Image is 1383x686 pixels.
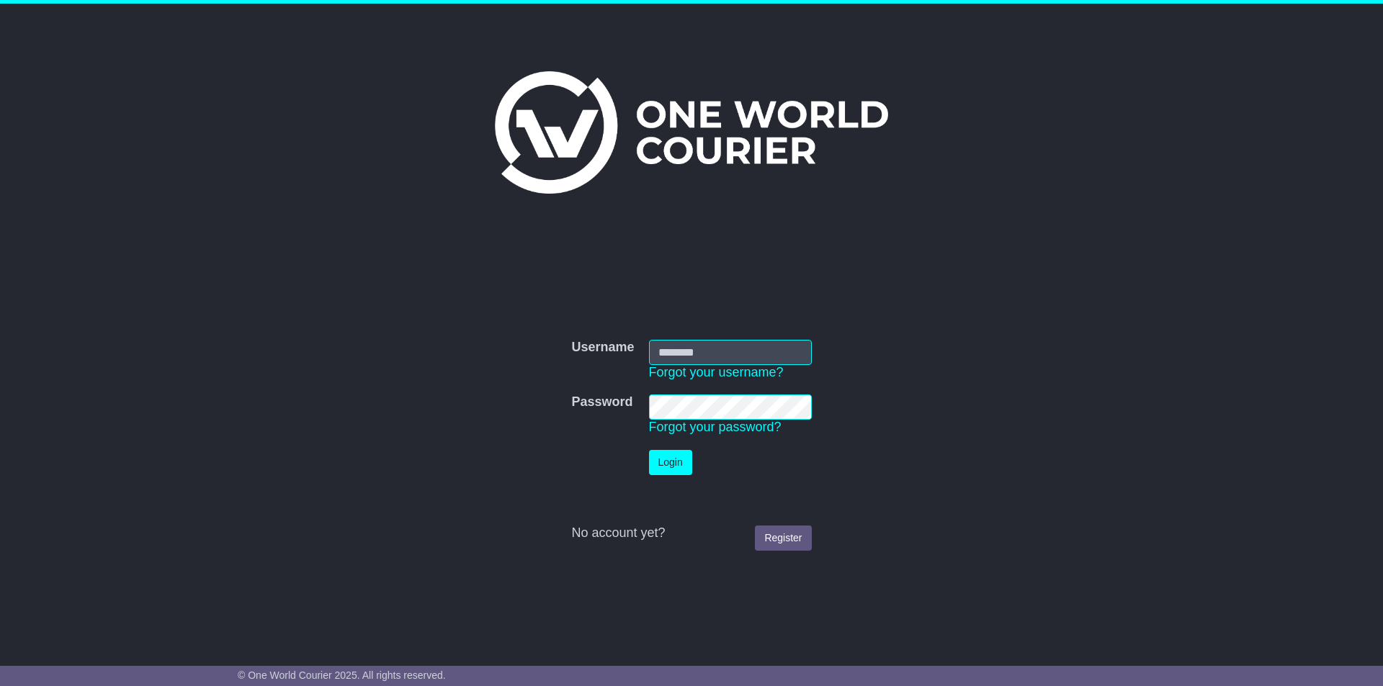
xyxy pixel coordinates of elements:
button: Login [649,450,692,475]
div: No account yet? [571,525,811,541]
a: Forgot your username? [649,365,784,379]
label: Username [571,340,634,356]
a: Forgot your password? [649,420,782,434]
label: Password [571,394,632,410]
span: © One World Courier 2025. All rights reserved. [238,669,446,681]
a: Register [755,525,811,551]
img: One World [495,71,888,194]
